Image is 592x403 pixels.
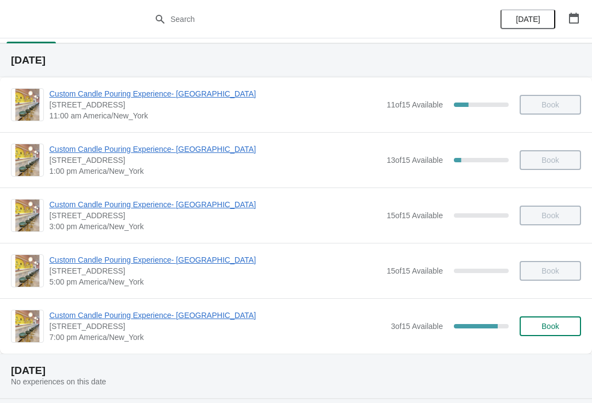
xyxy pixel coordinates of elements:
span: 7:00 pm America/New_York [49,332,385,343]
button: [DATE] [500,9,555,29]
span: [STREET_ADDRESS] [49,155,381,166]
span: No experiences on this date [11,377,106,386]
img: Custom Candle Pouring Experience- Delray Beach | 415 East Atlantic Avenue, Delray Beach, FL, USA ... [15,200,39,231]
img: Custom Candle Pouring Experience- Delray Beach | 415 East Atlantic Avenue, Delray Beach, FL, USA ... [15,255,39,287]
input: Search [170,9,444,29]
span: [STREET_ADDRESS] [49,321,385,332]
span: 1:00 pm America/New_York [49,166,381,177]
span: 15 of 15 Available [386,266,443,275]
span: Custom Candle Pouring Experience- [GEOGRAPHIC_DATA] [49,310,385,321]
span: [STREET_ADDRESS] [49,210,381,221]
span: Custom Candle Pouring Experience- [GEOGRAPHIC_DATA] [49,144,381,155]
h2: [DATE] [11,55,581,66]
span: Custom Candle Pouring Experience- [GEOGRAPHIC_DATA] [49,88,381,99]
span: Custom Candle Pouring Experience- [GEOGRAPHIC_DATA] [49,199,381,210]
span: 13 of 15 Available [386,156,443,164]
img: Custom Candle Pouring Experience- Delray Beach | 415 East Atlantic Avenue, Delray Beach, FL, USA ... [15,89,39,121]
span: 15 of 15 Available [386,211,443,220]
img: Custom Candle Pouring Experience- Delray Beach | 415 East Atlantic Avenue, Delray Beach, FL, USA ... [15,144,39,176]
span: 3 of 15 Available [391,322,443,331]
span: [STREET_ADDRESS] [49,265,381,276]
span: 11 of 15 Available [386,100,443,109]
span: 11:00 am America/New_York [49,110,381,121]
h2: [DATE] [11,365,581,376]
span: [STREET_ADDRESS] [49,99,381,110]
span: [DATE] [516,15,540,24]
span: Custom Candle Pouring Experience- [GEOGRAPHIC_DATA] [49,254,381,265]
span: 3:00 pm America/New_York [49,221,381,232]
span: Book [542,322,559,331]
img: Custom Candle Pouring Experience- Delray Beach | 415 East Atlantic Avenue, Delray Beach, FL, USA ... [15,310,39,342]
span: 5:00 pm America/New_York [49,276,381,287]
button: Book [520,316,581,336]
